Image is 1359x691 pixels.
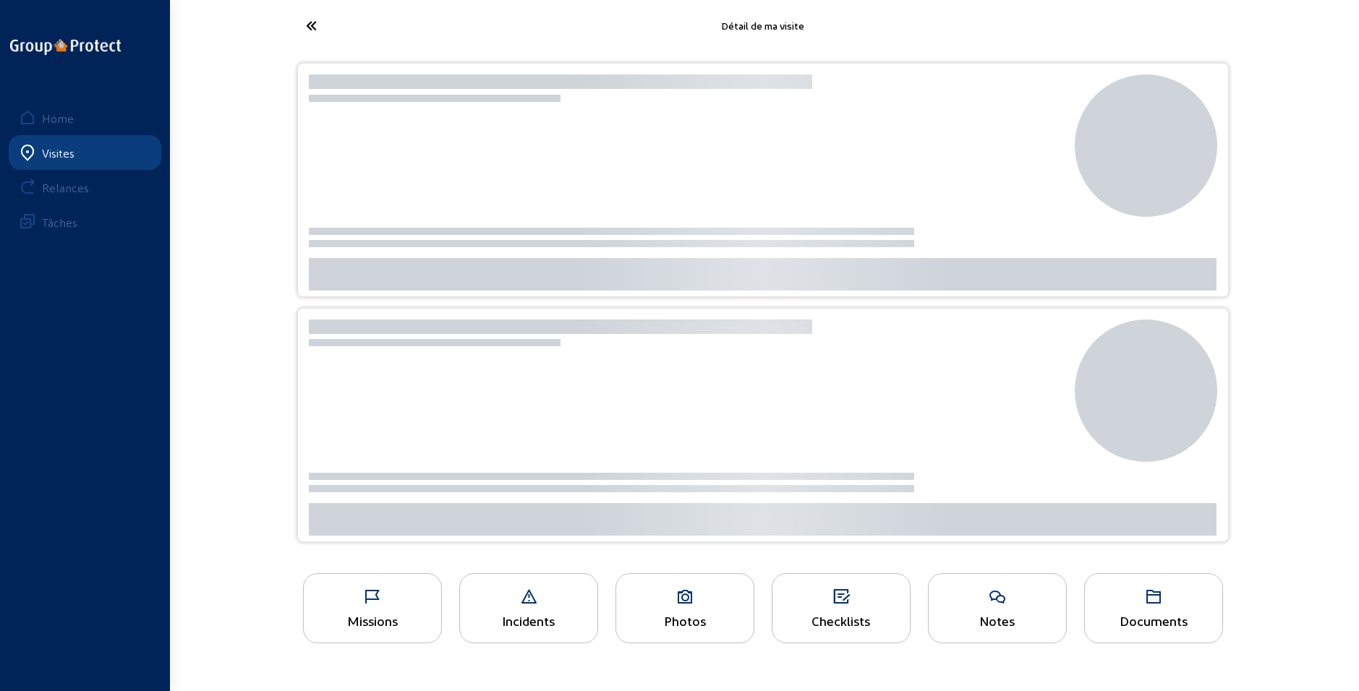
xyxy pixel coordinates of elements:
[42,181,89,194] div: Relances
[772,613,910,628] div: Checklists
[460,613,597,628] div: Incidents
[9,135,161,170] a: Visites
[445,20,1081,32] div: Détail de ma visite
[929,613,1066,628] div: Notes
[1085,613,1222,628] div: Documents
[9,205,161,239] a: Tâches
[10,39,121,55] img: logo-oneline.png
[616,613,754,628] div: Photos
[42,215,77,229] div: Tâches
[9,170,161,205] a: Relances
[304,613,441,628] div: Missions
[42,111,74,125] div: Home
[42,146,74,160] div: Visites
[9,100,161,135] a: Home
